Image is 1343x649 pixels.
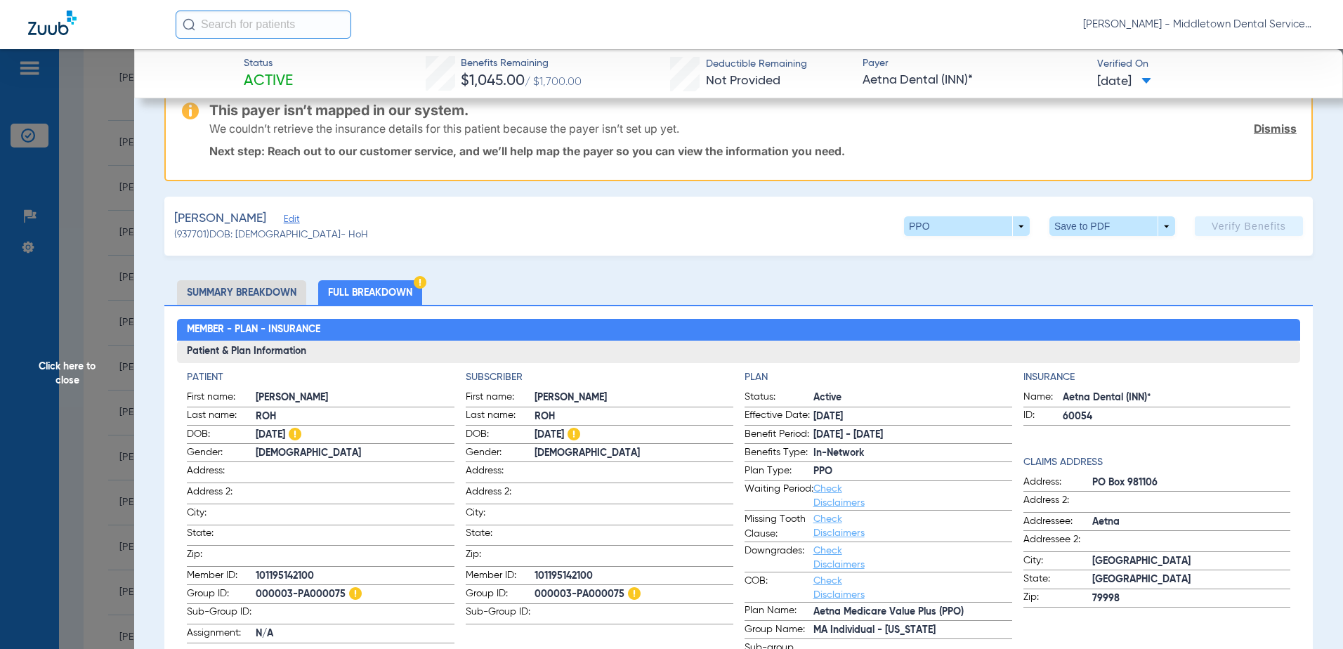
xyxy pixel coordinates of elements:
h4: Insurance [1023,370,1291,385]
span: [DATE] [535,428,733,442]
span: Address 2: [466,485,535,504]
span: Group Name: [745,622,813,639]
div: Chat Widget [1273,582,1343,649]
span: Active [813,391,1012,405]
span: Downgrades: [745,544,813,572]
span: [DATE] [813,409,1012,424]
span: Edit [284,214,296,228]
a: Check Disclaimers [813,576,865,600]
span: Status [244,56,293,71]
span: State: [187,526,256,545]
img: Hazard [414,276,426,289]
span: Plan Name: [745,603,813,620]
img: Zuub Logo [28,11,77,35]
span: DOB: [466,427,535,444]
span: ROH [535,409,733,424]
span: Not Provided [706,74,780,87]
span: 000003-PA000075 [535,587,733,602]
span: / $1,700.00 [525,77,582,88]
img: warning-icon [182,103,199,119]
span: Effective Date: [745,408,813,425]
h4: Patient [187,370,454,385]
span: Sub-Group ID: [187,605,256,624]
img: Hazard [628,587,641,600]
span: State: [466,526,535,545]
span: (937701) DOB: [DEMOGRAPHIC_DATA] - HoH [174,228,368,242]
span: 79998 [1092,591,1291,606]
span: State: [1023,572,1092,589]
span: Gender: [187,445,256,462]
span: Plan Type: [745,464,813,480]
a: Check Disclaimers [813,484,865,508]
span: Group ID: [466,586,535,603]
span: 101195142100 [256,569,454,584]
span: Address 2: [1023,493,1092,512]
a: Dismiss [1254,122,1297,136]
span: Member ID: [187,568,256,585]
span: City: [1023,553,1092,570]
span: [GEOGRAPHIC_DATA] [1092,572,1291,587]
li: Summary Breakdown [177,280,306,305]
span: Deductible Remaining [706,57,807,72]
button: PPO [904,216,1030,236]
span: COB: [745,574,813,602]
span: Payer [863,56,1085,71]
h2: Member - Plan - Insurance [177,319,1301,341]
span: Sub-Group ID: [466,605,535,624]
span: Status: [745,390,813,407]
span: Address: [187,464,256,483]
span: City: [187,506,256,525]
span: Last name: [187,408,256,425]
a: Check Disclaimers [813,546,865,570]
span: Assignment: [187,626,256,643]
span: City: [466,506,535,525]
span: [PERSON_NAME] - Middletown Dental Services [1083,18,1315,32]
span: Benefits Type: [745,445,813,462]
span: [PERSON_NAME] [256,391,454,405]
span: Last name: [466,408,535,425]
span: Zip: [187,547,256,566]
span: First name: [466,390,535,407]
h3: This payer isn’t mapped in our system. [209,103,1297,117]
p: We couldn’t retrieve the insurance details for this patient because the payer isn’t set up yet. [209,122,679,136]
span: Aetna Dental (INN)* [1063,391,1291,405]
input: Search for patients [176,11,351,39]
span: In-Network [813,446,1012,461]
span: First name: [187,390,256,407]
span: MA Individual - [US_STATE] [813,623,1012,638]
span: Aetna Medicare Value Plus (PPO) [813,605,1012,619]
span: $1,045.00 [461,74,525,88]
span: Member ID: [466,568,535,585]
span: Address 2: [187,485,256,504]
span: Zip: [1023,590,1092,607]
h3: Patient & Plan Information [177,341,1301,363]
span: [DATE] [256,428,454,442]
h4: Plan [745,370,1012,385]
img: Hazard [289,428,301,440]
p: Next step: Reach out to our customer service, and we’ll help map the payer so you can view the in... [209,144,1297,158]
span: Missing Tooth Clause: [745,512,813,542]
button: Save to PDF [1049,216,1175,236]
span: Name: [1023,390,1063,407]
span: [GEOGRAPHIC_DATA] [1092,554,1291,569]
span: Address: [466,464,535,483]
span: Address: [1023,475,1092,492]
span: Zip: [466,547,535,566]
h4: Subscriber [466,370,733,385]
a: Check Disclaimers [813,514,865,538]
span: PPO [813,464,1012,479]
span: [DEMOGRAPHIC_DATA] [256,446,454,461]
span: Gender: [466,445,535,462]
span: [DEMOGRAPHIC_DATA] [535,446,733,461]
span: N/A [256,627,454,641]
span: Active [244,72,293,91]
span: 60054 [1063,409,1291,424]
span: 101195142100 [535,569,733,584]
span: Benefits Remaining [461,56,582,71]
span: Waiting Period: [745,482,813,510]
img: Search Icon [183,18,195,31]
span: ID: [1023,408,1063,425]
span: [PERSON_NAME] [535,391,733,405]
